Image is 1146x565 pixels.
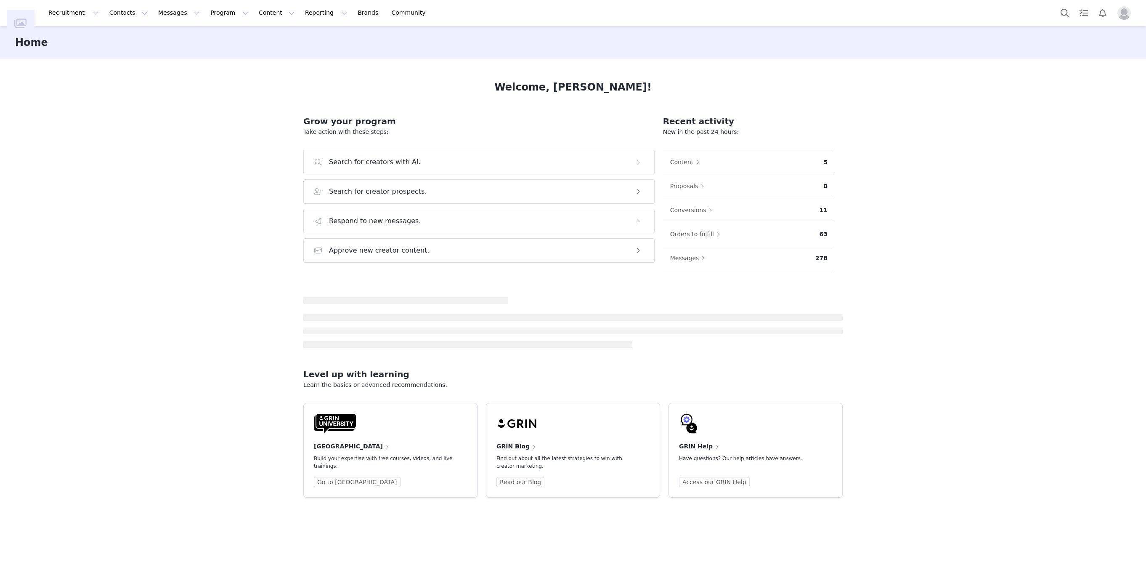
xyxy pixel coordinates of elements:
[303,209,655,233] button: Respond to new messages.
[303,115,655,128] h2: Grow your program
[496,455,636,470] p: Find out about all the latest strategies to win with creator marketing.
[496,442,530,451] h4: GRIN Blog
[104,3,153,22] button: Contacts
[387,3,435,22] a: Community
[254,3,300,22] button: Content
[679,477,750,487] a: Access our GRIN Help
[1112,6,1139,20] button: Profile
[496,413,539,434] img: grin-logo-black.svg
[329,216,421,226] h3: Respond to new messages.
[205,3,253,22] button: Program
[670,251,710,265] button: Messages
[15,35,48,50] h3: Home
[314,413,356,434] img: GRIN-University-Logo-Black.svg
[1093,3,1112,22] button: Notifications
[314,442,383,451] h4: [GEOGRAPHIC_DATA]
[1074,3,1093,22] a: Tasks
[670,203,717,217] button: Conversions
[670,179,709,193] button: Proposals
[670,227,724,241] button: Orders to fulfill
[353,3,386,22] a: Brands
[815,254,828,263] p: 278
[670,155,704,169] button: Content
[663,115,834,128] h2: Recent activity
[679,413,699,434] img: GRIN-help-icon.svg
[494,80,652,95] h1: Welcome, [PERSON_NAME]!
[1056,3,1074,22] button: Search
[314,455,454,470] p: Build your expertise with free courses, videos, and live trainings.
[314,477,401,487] a: Go to [GEOGRAPHIC_DATA]
[820,230,828,239] p: 63
[303,381,843,389] p: Learn the basics or advanced recommendations.
[329,157,421,167] h3: Search for creators with AI.
[303,368,843,381] h2: Level up with learning
[153,3,205,22] button: Messages
[679,442,713,451] h4: GRIN Help
[496,477,544,487] a: Read our Blog
[329,245,430,256] h3: Approve new creator content.
[663,128,834,136] p: New in the past 24 hours:
[300,3,352,22] button: Reporting
[43,3,104,22] button: Recruitment
[329,187,427,197] h3: Search for creator prospects.
[823,158,828,167] p: 5
[303,179,655,204] button: Search for creator prospects.
[303,238,655,263] button: Approve new creator content.
[679,455,819,462] p: Have questions? Our help articles have answers.
[823,182,828,191] p: 0
[303,128,655,136] p: Take action with these steps:
[303,150,655,174] button: Search for creators with AI.
[820,206,828,215] p: 11
[1117,6,1131,20] img: placeholder-profile.jpg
